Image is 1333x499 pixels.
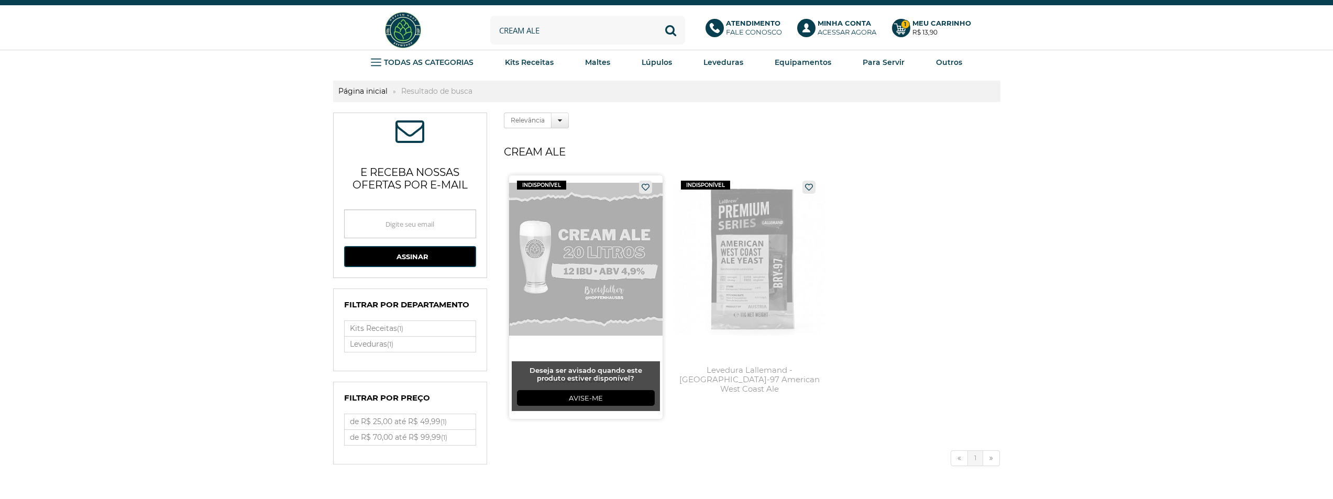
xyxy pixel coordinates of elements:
[681,181,730,190] span: indisponível
[726,19,782,37] p: Fale conosco
[396,86,478,96] strong: Resultado de busca
[797,19,881,42] a: Minha ContaAcessar agora
[344,300,476,315] h4: Filtrar por Departamento
[344,153,476,199] p: e receba nossas ofertas por e-mail
[706,19,787,42] a: AtendimentoFale conosco
[642,54,672,70] a: Lúpulos
[726,19,780,27] b: Atendimento
[912,19,971,27] b: Meu Carrinho
[504,141,1000,162] h1: cream ale
[517,390,655,406] a: Avise-me
[656,16,685,45] button: Buscar
[703,54,743,70] a: Leveduras
[505,58,554,67] strong: Kits Receitas
[912,28,938,36] strong: R$ 13,90
[345,337,476,352] label: Leveduras
[371,54,473,70] a: TODAS AS CATEGORIAS
[818,19,871,27] b: Minha Conta
[703,58,743,67] strong: Leveduras
[863,58,905,67] strong: Para Servir
[441,434,447,441] small: (1)
[345,321,476,336] a: Kits Receitas(1)
[395,124,424,142] span: ASSINE NOSSA NEWSLETTER
[818,19,876,37] p: Acessar agora
[387,340,393,348] small: (1)
[517,181,566,190] span: indisponível
[344,393,476,408] h4: Filtrar por Preço
[901,20,910,29] strong: 1
[673,175,827,419] a: Levedura Lallemand - BRY-97 American West Coast Ale
[345,337,476,352] a: Leveduras(1)
[490,16,685,45] input: Digite o que você procura
[345,430,476,445] a: de R$ 70,00 até R$ 99,99(1)
[440,418,447,426] small: (1)
[345,414,476,429] a: de R$ 25,00 até R$ 49,99(1)
[333,86,393,96] a: Página inicial
[344,209,476,238] input: Digite seu email
[530,366,642,382] span: Deseja ser avisado quando este produto estiver disponível?
[585,58,610,67] strong: Maltes
[775,54,831,70] a: Equipamentos
[509,175,663,419] a: Kit Receita Cream Ale
[383,10,423,50] img: Hopfen Haus BrewShop
[504,113,552,128] label: Relevância
[863,54,905,70] a: Para Servir
[345,414,476,429] label: de R$ 25,00 até R$ 49,99
[384,58,473,67] strong: TODAS AS CATEGORIAS
[344,246,476,267] button: Assinar
[968,450,983,466] a: 1
[397,325,403,332] small: (1)
[345,321,476,336] label: Kits Receitas
[585,54,610,70] a: Maltes
[936,54,962,70] a: Outros
[936,58,962,67] strong: Outros
[345,430,476,445] label: de R$ 70,00 até R$ 99,99
[775,58,831,67] strong: Equipamentos
[642,58,672,67] strong: Lúpulos
[505,54,554,70] a: Kits Receitas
